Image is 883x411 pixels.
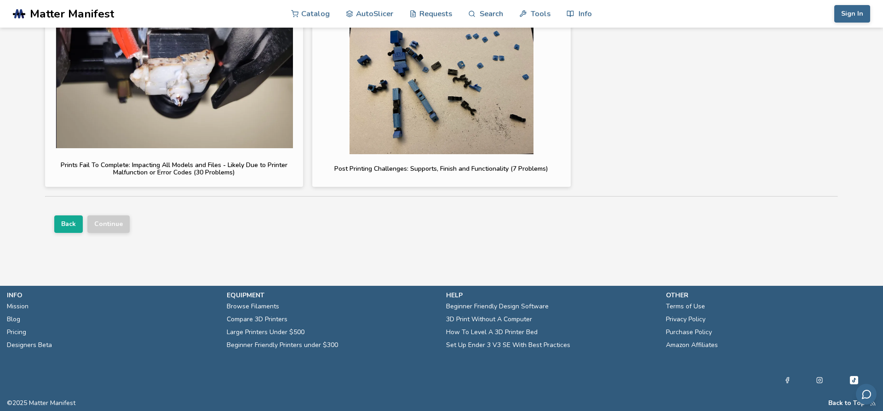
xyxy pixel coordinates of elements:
[816,375,823,386] a: Instagram
[54,215,83,233] button: Back
[446,326,538,339] a: How To Level A 3D Printer Bed
[856,384,877,405] button: Send feedback via email
[7,326,26,339] a: Pricing
[849,375,860,386] a: Tiktok
[87,215,130,233] button: Continue
[227,326,304,339] a: Large Printers Under $500
[7,313,20,326] a: Blog
[227,313,287,326] a: Compare 3D Printers
[56,162,293,176] div: Prints Fail To Complete: Impacting All Models and Files - Likely Due to Printer Malfunction or Er...
[834,5,870,23] button: Sign In
[446,313,532,326] a: 3D Print Without A Computer
[666,326,712,339] a: Purchase Policy
[312,2,570,186] button: Post Printing Challenges: Supports, Finish and Functionality (7 Problems)
[870,399,876,407] a: RSS Feed
[334,165,548,173] div: Post Printing Challenges: Supports, Finish and Functionality (7 Problems)
[30,7,114,20] span: Matter Manifest
[7,290,218,300] p: info
[666,313,705,326] a: Privacy Policy
[784,375,791,386] a: Facebook
[45,2,303,186] button: Prints Fail To Complete: Impacting All Models and Files - Likely Due to Printer Malfunction or Er...
[7,300,29,313] a: Mission
[227,300,279,313] a: Browse Filaments
[7,399,75,407] span: © 2025 Matter Manifest
[227,290,437,300] p: equipment
[446,300,549,313] a: Beginner Friendly Design Software
[446,339,570,352] a: Set Up Ender 3 V3 SE With Best Practices
[7,339,52,352] a: Designers Beta
[227,339,338,352] a: Beginner Friendly Printers under $300
[828,399,865,407] button: Back to Top
[666,290,877,300] p: other
[666,300,705,313] a: Terms of Use
[666,339,718,352] a: Amazon Affiliates
[446,290,657,300] p: help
